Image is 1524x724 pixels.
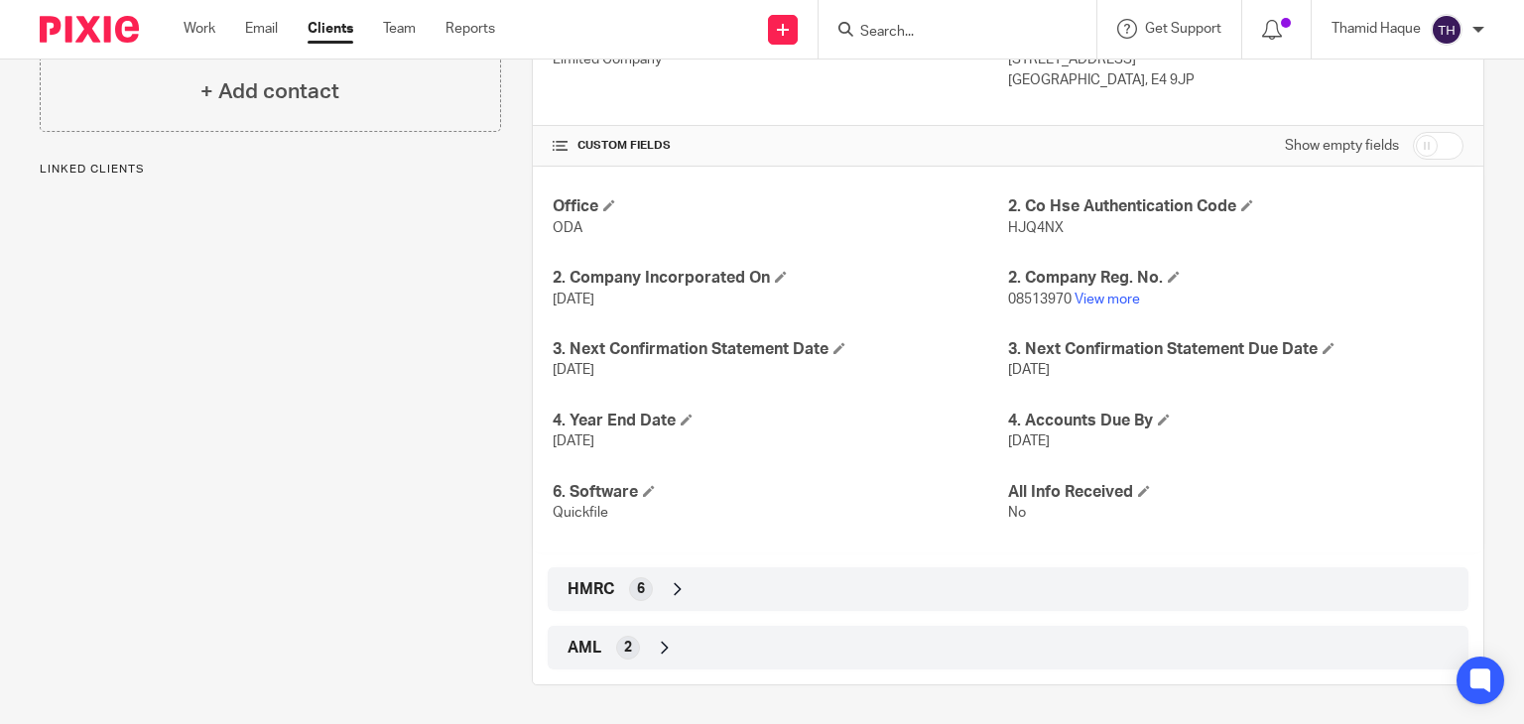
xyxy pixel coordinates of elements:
[1431,14,1462,46] img: svg%3E
[568,579,614,600] span: HMRC
[1008,268,1463,289] h4: 2. Company Reg. No.
[553,339,1008,360] h4: 3. Next Confirmation Statement Date
[553,221,582,235] span: ODA
[1145,22,1221,36] span: Get Support
[858,24,1037,42] input: Search
[40,16,139,43] img: Pixie
[553,411,1008,431] h4: 4. Year End Date
[308,19,353,39] a: Clients
[245,19,278,39] a: Email
[1285,136,1399,156] label: Show empty fields
[184,19,215,39] a: Work
[1008,434,1050,448] span: [DATE]
[553,50,1008,69] p: Limited Company
[553,293,594,306] span: [DATE]
[553,268,1008,289] h4: 2. Company Incorporated On
[1008,293,1072,306] span: 08513970
[553,506,608,520] span: Quickfile
[624,638,632,658] span: 2
[553,138,1008,154] h4: CUSTOM FIELDS
[568,638,601,659] span: AML
[1008,411,1463,431] h4: 4. Accounts Due By
[1008,482,1463,503] h4: All Info Received
[1008,339,1463,360] h4: 3. Next Confirmation Statement Due Date
[1332,19,1421,39] p: Thamid Haque
[1008,50,1463,69] p: [STREET_ADDRESS]
[383,19,416,39] a: Team
[553,196,1008,217] h4: Office
[445,19,495,39] a: Reports
[553,363,594,377] span: [DATE]
[1008,221,1064,235] span: HJQ4NX
[553,482,1008,503] h4: 6. Software
[200,76,339,107] h4: + Add contact
[1008,196,1463,217] h4: 2. Co Hse Authentication Code
[553,434,594,448] span: [DATE]
[637,579,645,599] span: 6
[1008,70,1463,90] p: [GEOGRAPHIC_DATA], E4 9JP
[1008,506,1026,520] span: No
[40,162,501,178] p: Linked clients
[1008,363,1050,377] span: [DATE]
[1075,293,1140,306] a: View more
